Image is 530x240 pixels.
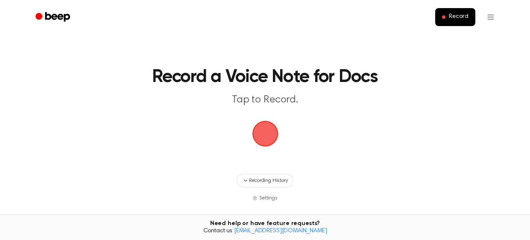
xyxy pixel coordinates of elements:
span: Recording History [249,177,287,184]
button: Settings [252,194,278,202]
p: Tap to Record. [101,93,429,107]
button: Record [435,8,475,26]
img: Beep Logo [252,121,278,146]
h1: Record a Voice Note for Docs [92,68,438,86]
button: Recording History [237,174,293,187]
span: Contact us [5,228,525,235]
a: [EMAIL_ADDRESS][DOMAIN_NAME] [234,228,327,234]
button: Open menu [480,7,501,27]
span: Settings [259,194,278,202]
span: Record [449,13,468,21]
a: Beep [29,9,78,26]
